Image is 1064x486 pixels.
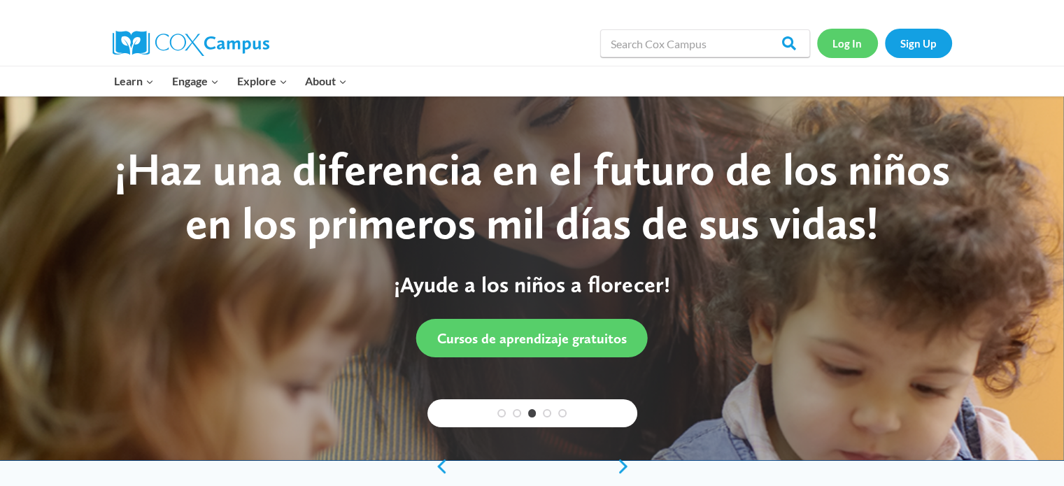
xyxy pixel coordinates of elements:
p: ¡Ayude a los niños a florecer! [94,271,969,298]
button: Child menu of Explore [228,66,297,96]
img: Cox Campus [113,31,269,56]
a: Sign Up [885,29,952,57]
input: Search Cox Campus [600,29,810,57]
a: Log In [817,29,878,57]
a: Cursos de aprendizaje gratuitos [416,319,648,357]
button: Child menu of Learn [106,66,164,96]
button: Child menu of Engage [163,66,228,96]
div: ¡Haz una diferencia en el futuro de los niños en los primeros mil días de sus vidas! [94,143,969,250]
span: Cursos de aprendizaje gratuitos [437,330,627,347]
button: Child menu of About [296,66,356,96]
nav: Primary Navigation [106,66,356,96]
nav: Secondary Navigation [817,29,952,57]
